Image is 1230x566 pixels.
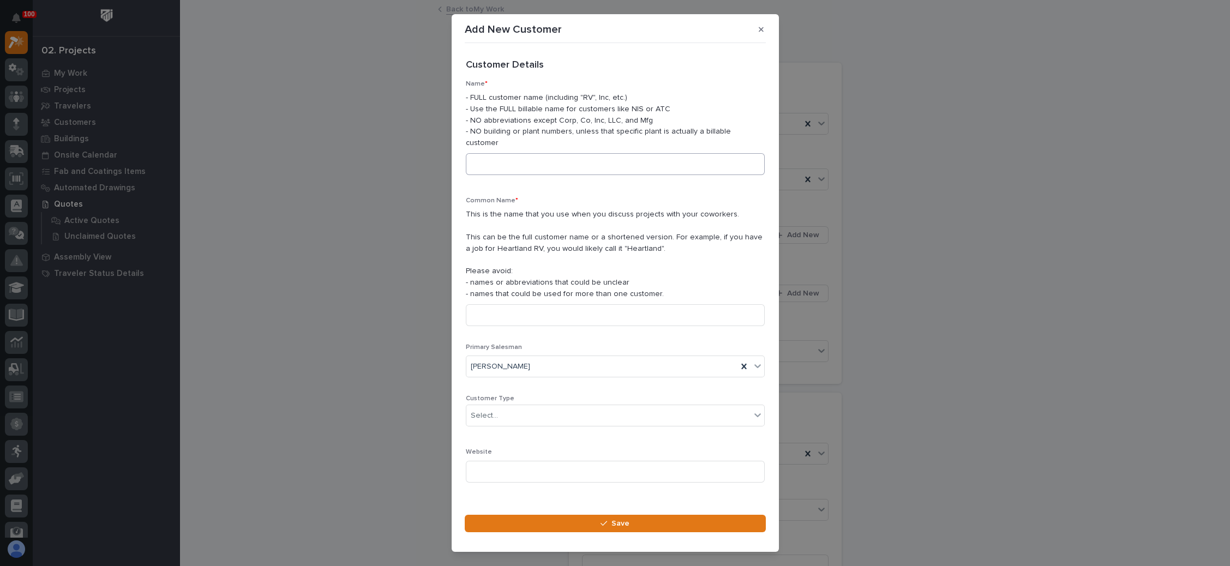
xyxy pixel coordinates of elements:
span: Common Name [466,197,518,204]
span: Customer Type [466,395,514,402]
span: Website [466,449,492,455]
span: Primary Salesman [466,344,522,351]
span: [PERSON_NAME] [471,361,530,372]
span: Name [466,81,488,87]
p: - FULL customer name (including "RV", Inc, etc.) - Use the FULL billable name for customers like ... [466,92,765,149]
p: This is the name that you use when you discuss projects with your coworkers. This can be the full... [466,209,765,299]
div: Select... [471,410,498,422]
p: Add New Customer [465,23,562,36]
button: Save [465,515,766,532]
h2: Customer Details [466,59,544,71]
span: Save [611,519,629,528]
